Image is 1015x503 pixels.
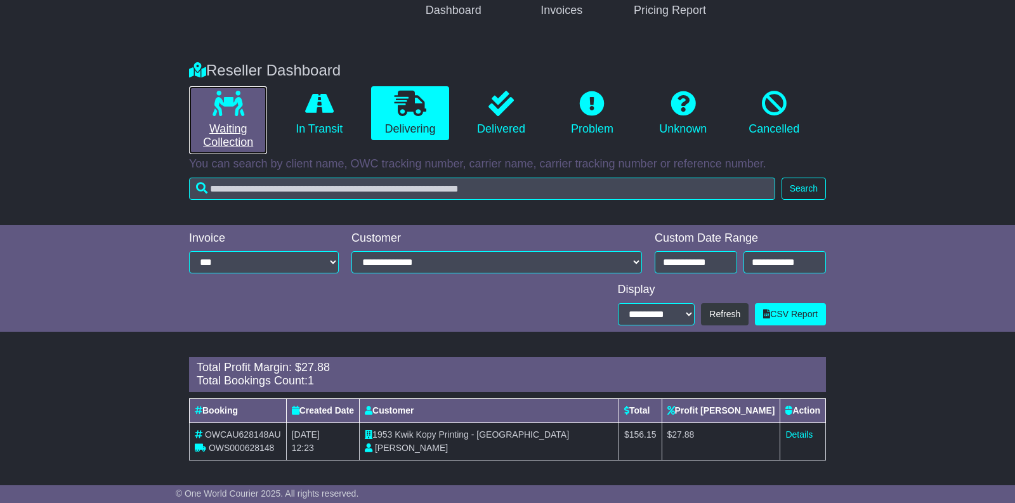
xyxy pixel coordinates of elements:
[782,178,826,200] button: Search
[395,429,569,440] span: Kwik Kopy Printing - [GEOGRAPHIC_DATA]
[785,429,813,440] a: Details
[183,62,832,80] div: Reseller Dashboard
[655,232,826,245] div: Custom Date Range
[190,398,287,422] th: Booking
[701,303,749,325] button: Refresh
[629,429,657,440] span: 156.15
[619,422,662,460] td: $
[292,429,320,440] span: [DATE]
[197,361,818,375] div: Total Profit Margin: $
[371,86,449,141] a: Delivering
[619,398,662,422] th: Total
[189,157,826,171] p: You can search by client name, OWC tracking number, carrier name, carrier tracking number or refe...
[197,374,818,388] div: Total Bookings Count:
[672,429,694,440] span: 27.88
[372,429,392,440] span: 1953
[189,232,339,245] div: Invoice
[662,398,780,422] th: Profit [PERSON_NAME]
[280,86,358,141] a: In Transit
[662,422,780,460] td: $
[618,283,827,297] div: Display
[308,374,314,387] span: 1
[735,86,813,141] a: Cancelled
[209,443,275,453] span: OWS000628148
[644,86,722,141] a: Unknown
[755,303,826,325] a: CSV Report
[351,232,642,245] div: Customer
[189,86,267,154] a: Waiting Collection
[780,398,826,422] th: Action
[375,443,448,453] span: [PERSON_NAME]
[301,361,330,374] span: 27.88
[176,488,359,499] span: © One World Courier 2025. All rights reserved.
[553,86,631,141] a: Problem
[360,398,619,422] th: Customer
[205,429,281,440] span: OWCAU628148AU
[462,86,540,141] a: Delivered
[292,443,314,453] span: 12:23
[286,398,359,422] th: Created Date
